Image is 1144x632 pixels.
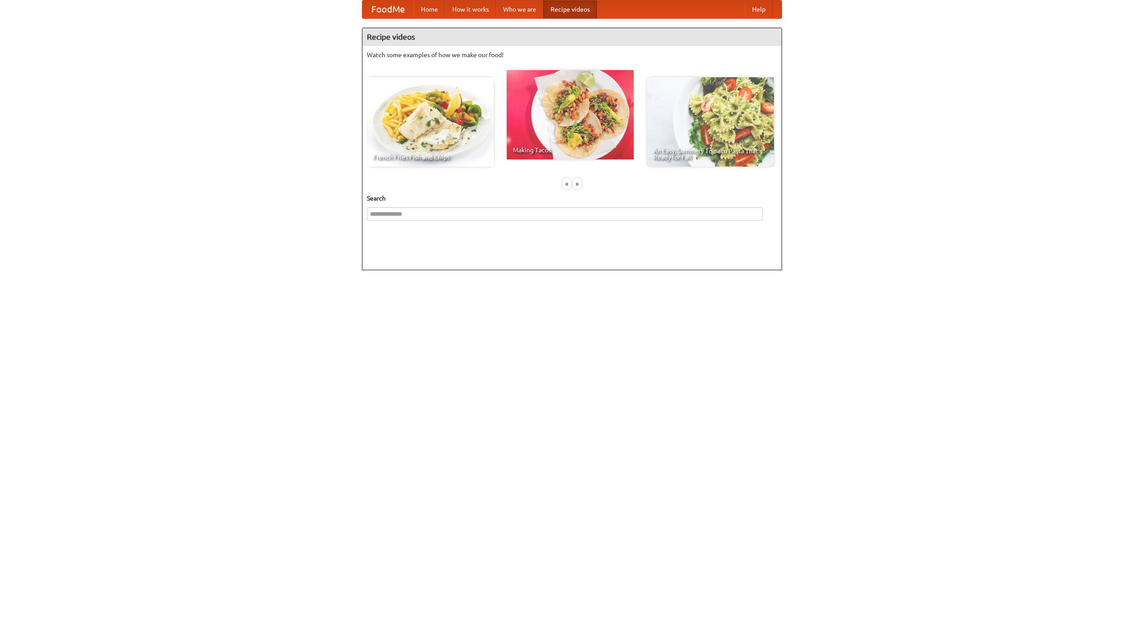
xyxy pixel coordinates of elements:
[362,28,782,46] h4: Recipe videos
[362,0,414,18] a: FoodMe
[745,0,773,18] a: Help
[367,77,494,167] a: French Fries Fish and Chips
[653,148,768,160] span: An Easy, Summery Tomato Pasta That's Ready for Fall
[367,50,777,59] p: Watch some examples of how we make our food!
[496,0,543,18] a: Who we are
[573,178,581,189] div: »
[414,0,445,18] a: Home
[373,154,488,160] span: French Fries Fish and Chips
[513,147,627,153] span: Making Tacos
[507,70,634,159] a: Making Tacos
[647,77,774,167] a: An Easy, Summery Tomato Pasta That's Ready for Fall
[543,0,597,18] a: Recipe videos
[445,0,496,18] a: How it works
[563,178,571,189] div: «
[367,194,777,203] h5: Search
